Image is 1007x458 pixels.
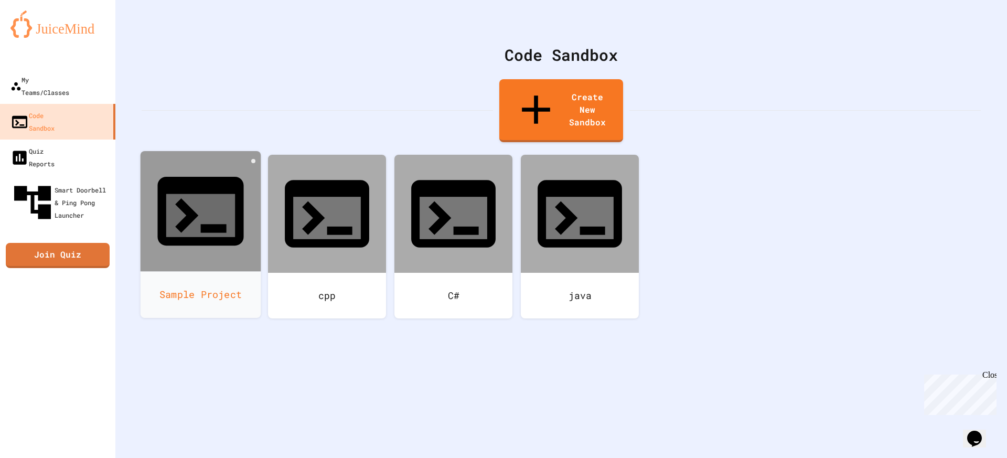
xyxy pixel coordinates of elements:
div: C# [394,273,512,318]
a: C# [394,155,512,318]
iframe: chat widget [920,370,997,415]
div: Chat with us now!Close [4,4,72,67]
div: Smart Doorbell & Ping Pong Launcher [10,180,111,225]
img: logo-orange.svg [10,10,105,38]
div: My Teams/Classes [10,73,69,99]
a: Sample Project [141,151,261,318]
a: Create New Sandbox [499,79,623,142]
a: java [521,155,639,318]
div: Sample Project [141,271,261,318]
div: Code Sandbox [142,43,981,67]
div: cpp [268,273,386,318]
a: cpp [268,155,386,318]
iframe: chat widget [963,416,997,448]
div: java [521,273,639,318]
a: Join Quiz [6,243,110,268]
div: Code Sandbox [10,109,55,134]
div: Quiz Reports [10,145,55,170]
